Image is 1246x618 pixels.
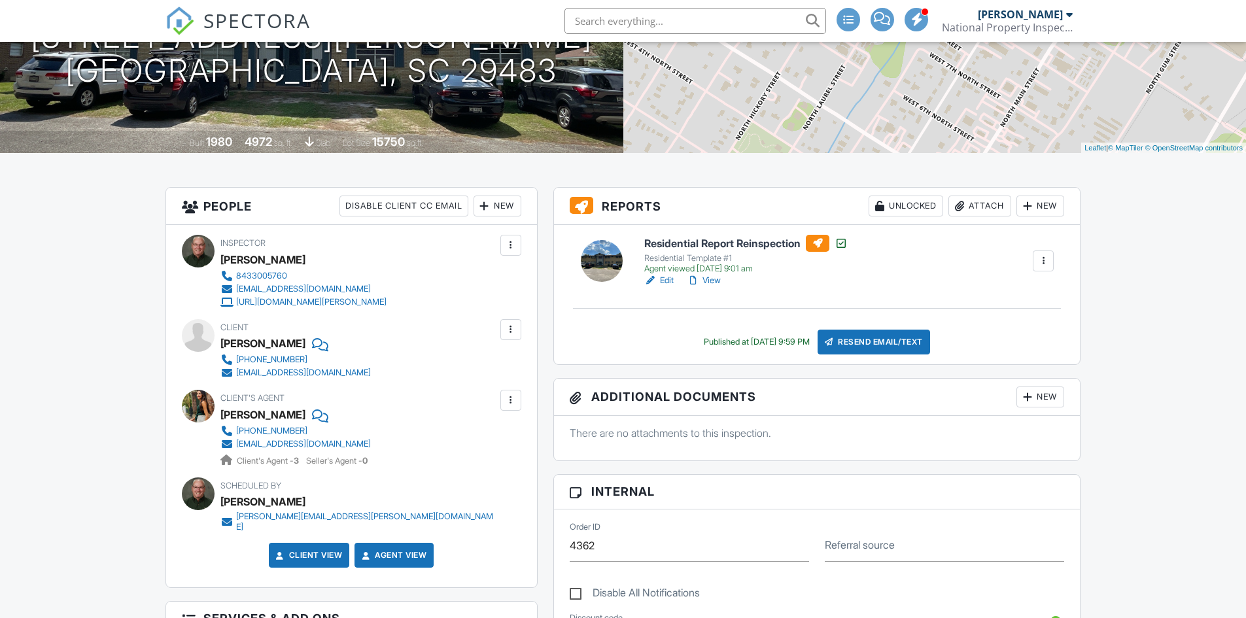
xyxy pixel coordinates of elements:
div: Unlocked [869,196,943,216]
span: Client's Agent - [237,456,301,466]
div: [PERSON_NAME] [220,334,305,353]
div: Residential Template #1 [644,253,848,264]
label: Referral source [825,538,895,552]
a: [EMAIL_ADDRESS][DOMAIN_NAME] [220,438,371,451]
div: National Property Inspections/Lowcountry [942,21,1073,34]
div: [PHONE_NUMBER] [236,354,307,365]
a: Leaflet [1084,144,1106,152]
a: 8433005760 [220,269,387,283]
div: [PERSON_NAME] [220,492,305,511]
span: sq. ft. [274,138,292,148]
a: SPECTORA [165,18,311,45]
h6: Residential Report Reinspection [644,235,848,252]
div: | [1081,143,1246,154]
div: [PHONE_NUMBER] [236,426,307,436]
div: [EMAIL_ADDRESS][DOMAIN_NAME] [236,284,371,294]
div: Published at [DATE] 9:59 PM [704,337,810,347]
h3: Internal [554,475,1081,509]
div: Agent viewed [DATE] 9:01 am [644,264,848,274]
div: Resend Email/Text [818,330,930,354]
a: [PHONE_NUMBER] [220,424,371,438]
span: Built [190,138,204,148]
a: [PHONE_NUMBER] [220,353,371,366]
p: There are no attachments to this inspection. [570,426,1065,440]
label: Order ID [570,521,600,533]
span: slab [316,138,330,148]
span: Scheduled By [220,481,281,490]
a: Agent View [359,549,426,562]
strong: 3 [294,456,299,466]
div: New [474,196,521,216]
div: 1980 [206,135,232,148]
h3: Additional Documents [554,379,1081,416]
span: Client [220,322,249,332]
a: Client View [273,549,343,562]
span: Lot Size [343,138,370,148]
div: [PERSON_NAME] [978,8,1063,21]
h1: [STREET_ADDRESS][PERSON_NAME] [GEOGRAPHIC_DATA], SC 29483 [31,20,593,89]
input: Search everything... [564,8,826,34]
a: [PERSON_NAME][EMAIL_ADDRESS][PERSON_NAME][DOMAIN_NAME] [220,511,497,532]
a: [EMAIL_ADDRESS][DOMAIN_NAME] [220,366,371,379]
div: [PERSON_NAME][EMAIL_ADDRESS][PERSON_NAME][DOMAIN_NAME] [236,511,497,532]
div: Attach [948,196,1011,216]
span: Inspector [220,238,266,248]
label: Disable All Notifications [570,587,700,603]
a: [PERSON_NAME] [220,405,305,424]
span: Seller's Agent - [306,456,368,466]
span: SPECTORA [203,7,311,34]
div: 15750 [372,135,405,148]
a: [URL][DOMAIN_NAME][PERSON_NAME] [220,296,387,309]
h3: People [166,188,537,225]
div: [EMAIL_ADDRESS][DOMAIN_NAME] [236,368,371,378]
div: [URL][DOMAIN_NAME][PERSON_NAME] [236,297,387,307]
div: New [1016,196,1064,216]
img: The Best Home Inspection Software - Spectora [165,7,194,35]
strong: 0 [362,456,368,466]
div: [PERSON_NAME] [220,250,305,269]
a: Edit [644,274,674,287]
h3: Reports [554,188,1081,225]
a: Residential Report Reinspection Residential Template #1 Agent viewed [DATE] 9:01 am [644,235,848,274]
a: © OpenStreetMap contributors [1145,144,1243,152]
div: Disable Client CC Email [339,196,468,216]
div: 8433005760 [236,271,287,281]
span: sq.ft. [407,138,423,148]
span: Client's Agent [220,393,285,403]
a: View [687,274,721,287]
div: New [1016,386,1064,407]
a: © MapTiler [1108,144,1143,152]
div: 4972 [245,135,272,148]
a: [EMAIL_ADDRESS][DOMAIN_NAME] [220,283,387,296]
div: [EMAIL_ADDRESS][DOMAIN_NAME] [236,439,371,449]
